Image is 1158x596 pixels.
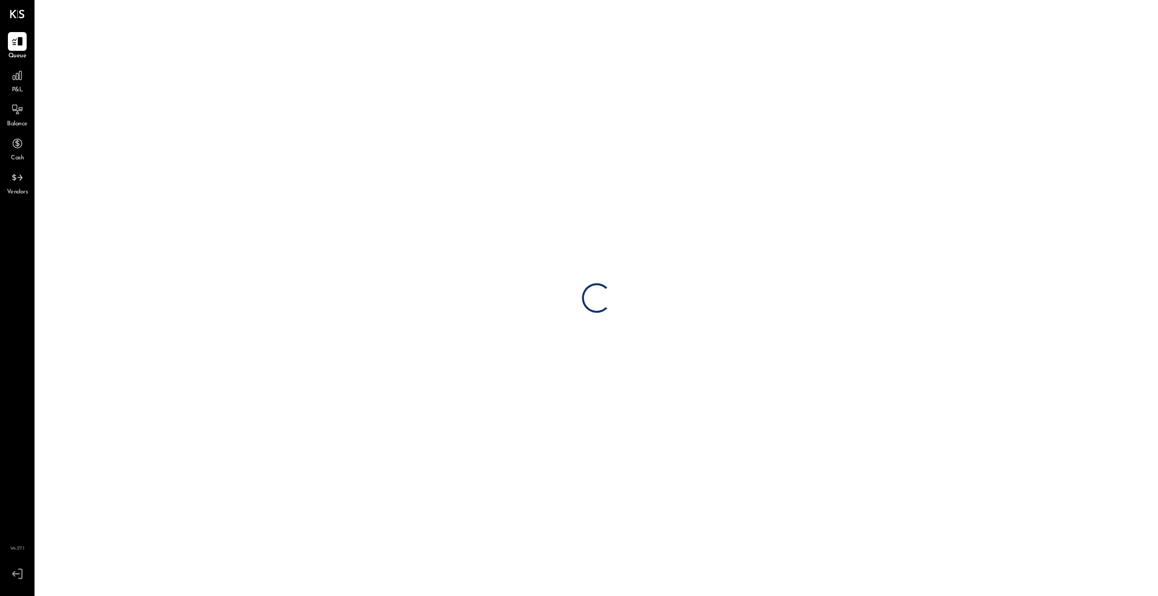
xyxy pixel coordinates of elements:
span: Vendors [7,188,28,197]
span: P&L [12,86,23,95]
a: Vendors [0,168,34,197]
span: Queue [8,52,27,61]
a: Queue [0,32,34,61]
a: Cash [0,134,34,163]
a: P&L [0,66,34,95]
a: Balance [0,100,34,129]
span: Cash [11,154,24,163]
span: Balance [7,120,28,129]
